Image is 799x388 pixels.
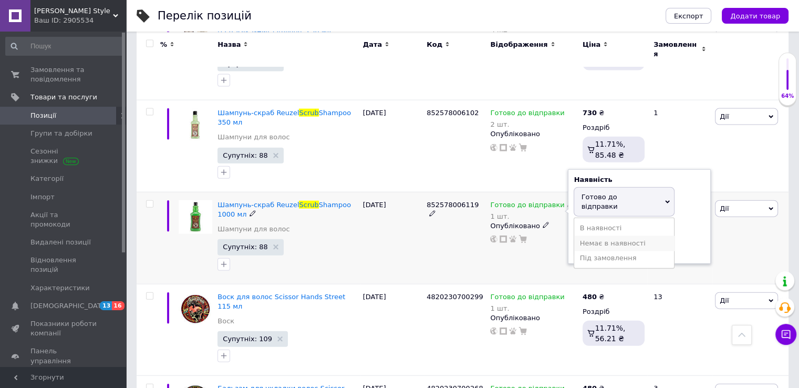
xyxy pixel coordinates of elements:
a: Шампуни для волос [217,132,289,142]
a: Воск [217,316,234,326]
span: Панель управління [30,346,97,365]
span: Супутніх: 88 [223,152,267,159]
span: Видалені позиції [30,238,91,247]
span: Товари та послуги [30,93,97,102]
span: 11.71%, 56.21 ₴ [595,324,626,343]
div: 1 [647,100,712,192]
div: Роздріб [583,123,645,132]
div: Наявність [574,175,705,185]
span: 4820230700299 [427,293,483,301]
span: Шампунь-скраб Reuzel [217,109,299,117]
span: 852578006102 [427,109,479,117]
div: Роздріб [583,307,645,316]
span: 16 [112,301,124,310]
div: 1 шт. [490,304,564,312]
a: Шампунь-скраб ReuzelScrubShampoo 350 мл [217,109,351,126]
div: Опубліковано [490,313,577,323]
input: Пошук [5,37,124,56]
img: Шампунь-скраб Reuzel Scrub Shampoo 1000 мл [179,200,212,234]
b: 480 [583,293,597,301]
button: Чат з покупцем [775,324,796,345]
span: Шампунь-скраб Reuzel [217,201,299,209]
span: 11.71%, 85.48 ₴ [595,140,626,159]
li: В наявності [574,221,674,236]
div: [DATE] [360,100,424,192]
li: Немає в наявності [574,236,674,251]
span: Barber Style [34,6,113,16]
span: Scrub [299,201,318,209]
span: Категорії [30,174,64,183]
span: Готово до відправки [490,109,564,120]
span: Замовлення та повідомлення [30,65,97,84]
span: Код [427,39,442,49]
span: Імпорт [30,192,55,202]
span: Експорт [674,12,703,20]
button: Додати товар [722,8,788,24]
span: Ціна [583,39,600,49]
img: Шампунь-скраб Reuzel Scrub Shampoo 350 мл [179,108,212,142]
span: Відновлення позицій [30,256,97,274]
span: Готово до відправки [490,293,564,304]
span: 11.71%, 111.25 ₴ [595,48,628,67]
span: Супутніх: 61 [223,60,267,67]
div: ₴ [583,292,604,302]
span: 852578006119 [427,201,479,209]
a: Воск для волос Scissor Hands Street 115 мл [217,293,345,310]
span: Групи та добірки [30,129,92,138]
span: Назва [217,39,241,49]
span: Додати товар [730,12,780,20]
span: Готово до відправки [490,201,564,212]
a: Шампуни для волос [217,224,289,234]
button: Експорт [666,8,712,24]
div: [DATE] [360,284,424,376]
img: Воск для волос Scissor Hands Street 115 мл [179,292,212,326]
span: Позиції [30,111,56,120]
div: [DATE] [360,192,424,284]
div: Ваш ID: 2905534 [34,16,126,25]
span: Дії [720,297,729,304]
span: Дата [363,39,382,49]
div: Перелік позицій [158,11,252,22]
span: Сезонні знижки [30,147,97,166]
span: Супутніх: 109 [223,335,272,342]
span: Готово до відправки [581,193,617,210]
a: Шампунь-скраб ReuzelScrubShampoo 1000 мл [217,201,351,218]
div: 1 шт. [490,212,574,220]
div: ₴ [583,108,604,118]
span: % [160,39,167,49]
span: Показники роботи компанії [30,319,97,338]
span: 13 [100,301,112,310]
span: Scrub [299,109,318,117]
div: 2 шт. [490,120,564,128]
span: [DEMOGRAPHIC_DATA] [30,301,108,311]
li: Під замовлення [574,251,674,266]
div: 64% [779,93,796,100]
span: Характеристики [30,283,90,293]
div: Опубліковано [490,129,577,139]
div: Опубліковано [490,221,577,231]
span: Дії [720,113,729,120]
span: Акції та промокоди [30,210,97,229]
span: Відображення [490,39,547,49]
span: Дії [720,205,729,212]
b: 730 [583,109,597,117]
div: 13 [647,284,712,376]
span: Замовлення [653,39,699,58]
span: Супутніх: 88 [223,243,267,250]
